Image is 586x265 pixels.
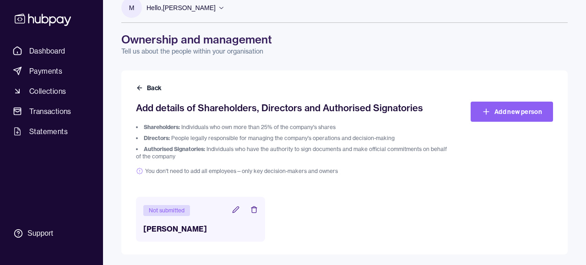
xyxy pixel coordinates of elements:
li: People legally responsible for managing the company's operations and decision-making [136,135,449,142]
div: Support [27,228,53,238]
a: Dashboard [9,43,94,59]
p: m [129,3,135,13]
span: Statements [29,126,68,137]
span: Dashboard [29,45,65,56]
h3: [PERSON_NAME] [143,223,258,234]
span: You don't need to add all employees—only key decision-makers and owners [136,168,449,175]
a: Add new person [471,102,553,122]
p: Hello, [PERSON_NAME] [146,3,216,13]
p: Tell us about the people within your organisation [121,47,568,56]
a: Payments [9,63,94,79]
span: Authorised Signatories: [144,146,205,152]
a: Transactions [9,103,94,119]
span: Transactions [29,106,71,117]
h2: Add details of Shareholders, Directors and Authorised Signatories [136,102,449,114]
a: Collections [9,83,94,99]
button: Back [136,83,163,92]
li: Individuals who have the authority to sign documents and make official commitments on behalf of t... [136,146,449,160]
span: Collections [29,86,66,97]
a: Statements [9,123,94,140]
li: Individuals who own more than 25% of the company's shares [136,124,449,131]
h1: Ownership and management [121,32,568,47]
span: Payments [29,65,62,76]
span: Directors: [144,135,170,141]
div: Not submitted [143,205,190,216]
span: Shareholders: [144,124,180,130]
a: Support [9,224,94,243]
